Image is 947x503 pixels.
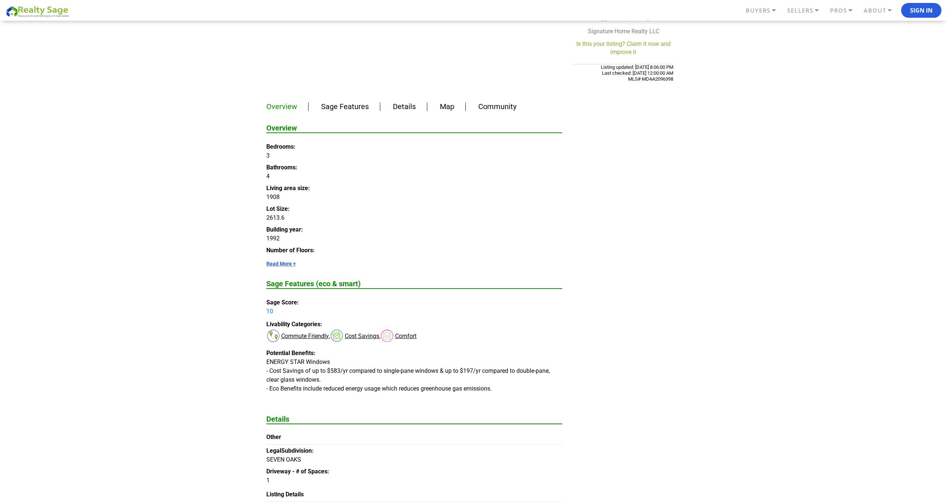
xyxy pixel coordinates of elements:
[266,446,562,455] dt: LegalSubdivision:
[478,102,516,111] a: Community
[266,151,562,160] dd: 3
[828,4,862,17] a: PROS
[266,433,562,440] h4: Other
[266,467,562,476] dt: Driveway - # of Spaces:
[440,102,454,111] a: Map
[266,142,562,151] dt: Bedrooms:
[266,246,562,255] dt: Number of Floors:
[266,205,562,213] dt: Lot Size:
[380,329,417,343] div: Comfort
[266,261,562,267] a: Read More +
[631,70,673,76] span: [DATE] 12:00:00 AM
[266,102,297,111] a: Overview
[266,329,562,343] dd: , ,
[266,234,562,243] dd: 1992
[266,349,562,358] dt: Potential Benefits:
[573,64,673,82] div: Listing updated: Last checked:
[266,193,562,202] dd: 1908
[588,28,659,35] span: Signature Home Realty LLC
[576,40,671,55] a: Is this your listing? Claim it now and improve it
[393,102,416,111] a: Details
[266,225,562,234] dt: Building year:
[266,491,562,498] h4: Listing Details
[266,329,329,343] div: Commute Friendly
[266,163,562,172] dt: Bathrooms:
[266,320,562,329] dt: Livability Categories:
[266,455,562,464] dd: SEVEN OAKS
[744,4,785,17] a: BUYERS
[266,184,562,193] dt: Living area size:
[628,76,673,82] span: MLS# MDAA2096398
[266,358,562,402] dd: ENERGY STAR Windows - Cost Savings of up to $583/yr compared to single-pane windows & up to $197/...
[266,298,562,307] dt: Sage Score:
[266,172,562,181] dd: 4
[266,476,562,485] dd: 1
[330,329,379,343] div: Cost Savings
[634,64,673,70] span: [DATE] 8:06:00 PM
[901,3,941,18] button: Sign In
[266,280,562,289] h2: Sage Features (eco & smart)
[321,102,369,111] a: Sage Features
[785,4,828,17] a: SELLERS
[862,4,901,17] a: ABOUT
[6,5,72,18] img: REALTY SAGE
[266,308,273,315] a: 10
[266,124,562,133] h2: Overview
[266,415,562,424] h2: Details
[266,213,562,222] dd: 2613.6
